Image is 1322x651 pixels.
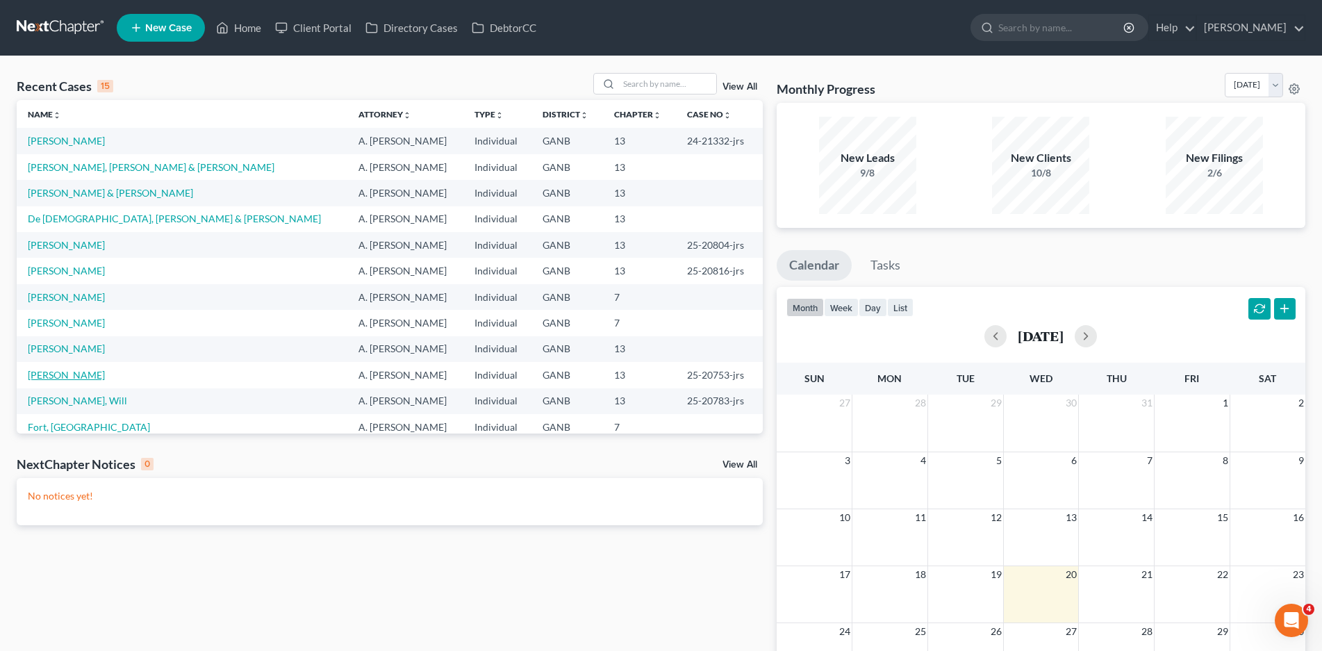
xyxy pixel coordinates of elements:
[463,284,532,310] td: Individual
[992,166,1089,180] div: 10/8
[1140,509,1154,526] span: 14
[28,239,105,251] a: [PERSON_NAME]
[463,128,532,154] td: Individual
[723,111,732,120] i: unfold_more
[1221,452,1230,469] span: 8
[819,150,916,166] div: New Leads
[1146,452,1154,469] span: 7
[531,414,603,440] td: GANB
[838,509,852,526] span: 10
[887,298,914,317] button: list
[603,362,676,388] td: 13
[1070,452,1078,469] span: 6
[1303,604,1314,615] span: 4
[347,232,463,258] td: A. [PERSON_NAME]
[465,15,543,40] a: DebtorCC
[1140,395,1154,411] span: 31
[914,623,927,640] span: 25
[347,128,463,154] td: A. [PERSON_NAME]
[463,336,532,362] td: Individual
[531,258,603,283] td: GANB
[1197,15,1305,40] a: [PERSON_NAME]
[347,336,463,362] td: A. [PERSON_NAME]
[531,128,603,154] td: GANB
[804,372,825,384] span: Sun
[603,128,676,154] td: 13
[1297,452,1305,469] span: 9
[28,265,105,277] a: [PERSON_NAME]
[786,298,824,317] button: month
[463,414,532,440] td: Individual
[603,258,676,283] td: 13
[97,80,113,92] div: 15
[1259,372,1276,384] span: Sat
[145,23,192,33] span: New Case
[531,206,603,232] td: GANB
[777,250,852,281] a: Calendar
[603,336,676,362] td: 13
[989,395,1003,411] span: 29
[28,317,105,329] a: [PERSON_NAME]
[859,298,887,317] button: day
[1216,566,1230,583] span: 22
[1166,150,1263,166] div: New Filings
[914,566,927,583] span: 18
[995,452,1003,469] span: 5
[919,452,927,469] span: 4
[914,509,927,526] span: 11
[777,81,875,97] h3: Monthly Progress
[463,154,532,180] td: Individual
[531,310,603,336] td: GANB
[1140,566,1154,583] span: 21
[141,458,154,470] div: 0
[531,232,603,258] td: GANB
[347,310,463,336] td: A. [PERSON_NAME]
[1030,372,1052,384] span: Wed
[28,213,321,224] a: De [DEMOGRAPHIC_DATA], [PERSON_NAME] & [PERSON_NAME]
[1291,566,1305,583] span: 23
[347,258,463,283] td: A. [PERSON_NAME]
[28,135,105,147] a: [PERSON_NAME]
[1064,566,1078,583] span: 20
[1166,166,1263,180] div: 2/6
[347,388,463,414] td: A. [PERSON_NAME]
[1291,509,1305,526] span: 16
[28,291,105,303] a: [PERSON_NAME]
[676,362,763,388] td: 25-20753-jrs
[687,109,732,120] a: Case Nounfold_more
[28,489,752,503] p: No notices yet!
[603,388,676,414] td: 13
[463,258,532,283] td: Individual
[28,109,61,120] a: Nameunfold_more
[403,111,411,120] i: unfold_more
[1216,623,1230,640] span: 29
[957,372,975,384] span: Tue
[989,509,1003,526] span: 12
[28,343,105,354] a: [PERSON_NAME]
[358,109,411,120] a: Attorneyunfold_more
[347,180,463,206] td: A. [PERSON_NAME]
[819,166,916,180] div: 9/8
[531,154,603,180] td: GANB
[676,388,763,414] td: 25-20783-jrs
[603,206,676,232] td: 13
[722,82,757,92] a: View All
[209,15,268,40] a: Home
[603,180,676,206] td: 13
[580,111,588,120] i: unfold_more
[838,395,852,411] span: 27
[531,180,603,206] td: GANB
[1107,372,1127,384] span: Thu
[347,206,463,232] td: A. [PERSON_NAME]
[17,456,154,472] div: NextChapter Notices
[358,15,465,40] a: Directory Cases
[1149,15,1196,40] a: Help
[17,78,113,94] div: Recent Cases
[1064,509,1078,526] span: 13
[28,369,105,381] a: [PERSON_NAME]
[347,284,463,310] td: A. [PERSON_NAME]
[1064,623,1078,640] span: 27
[463,206,532,232] td: Individual
[603,414,676,440] td: 7
[28,395,127,406] a: [PERSON_NAME], Will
